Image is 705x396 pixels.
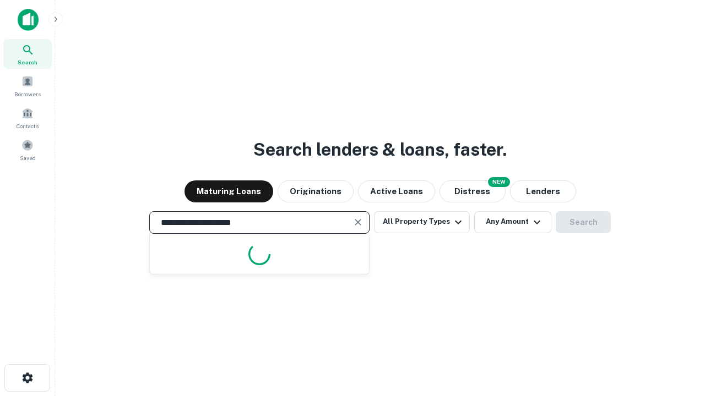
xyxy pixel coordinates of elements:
a: Contacts [3,103,52,133]
span: Contacts [17,122,39,130]
a: Search [3,39,52,69]
a: Borrowers [3,71,52,101]
button: Any Amount [474,211,551,233]
span: Saved [20,153,36,162]
button: All Property Types [374,211,470,233]
iframe: Chat Widget [650,308,705,361]
button: Active Loans [358,180,435,202]
button: Lenders [510,180,576,202]
h3: Search lenders & loans, faster. [253,136,507,163]
span: Borrowers [14,90,41,98]
span: Search [18,58,37,67]
button: Clear [350,215,366,230]
button: Search distressed loans with lien and other non-mortgage details. [440,180,506,202]
div: NEW [488,177,510,187]
img: capitalize-icon.png [18,9,39,31]
button: Originations [278,180,354,202]
a: Saved [3,135,52,164]
button: Maturing Loans [185,180,273,202]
